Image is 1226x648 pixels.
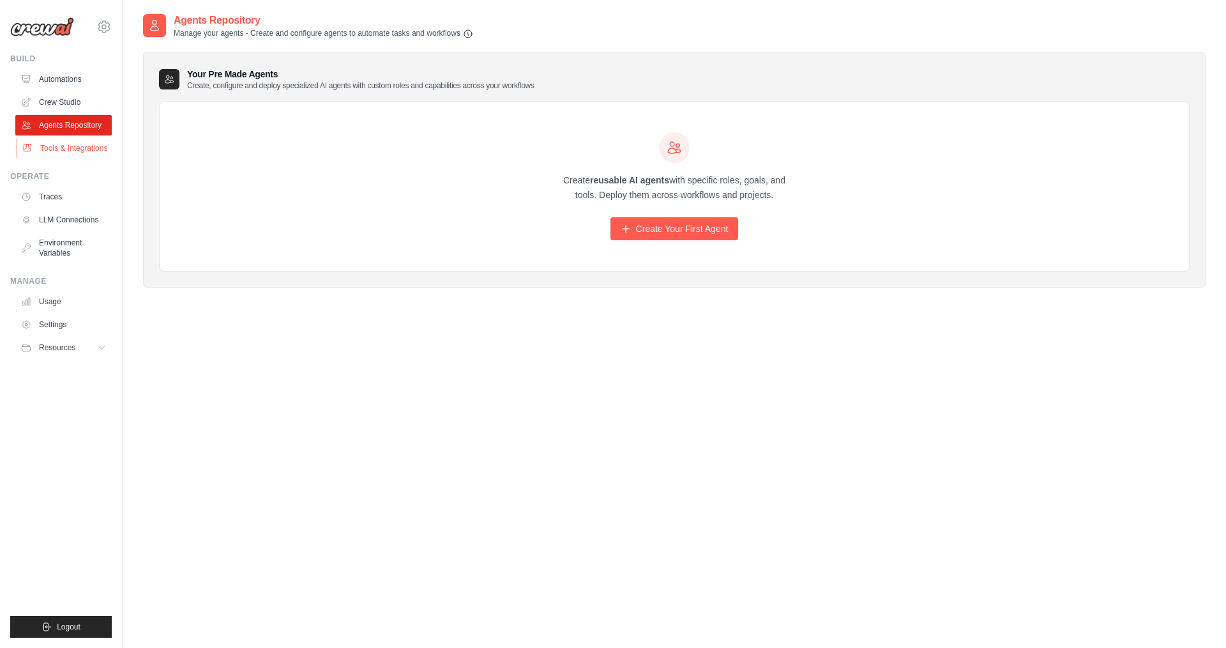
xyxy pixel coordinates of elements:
[610,217,739,240] a: Create Your First Agent
[57,622,80,632] span: Logout
[10,171,112,181] div: Operate
[15,337,112,358] button: Resources
[10,17,74,36] img: Logo
[10,616,112,638] button: Logout
[174,28,473,39] p: Manage your agents - Create and configure agents to automate tasks and workflows
[552,173,797,203] p: Create with specific roles, goals, and tools. Deploy them across workflows and projects.
[15,92,112,112] a: Crew Studio
[590,175,669,185] strong: reusable AI agents
[15,69,112,89] a: Automations
[187,68,534,91] h3: Your Pre Made Agents
[10,276,112,286] div: Manage
[15,115,112,135] a: Agents Repository
[39,343,75,353] span: Resources
[15,314,112,335] a: Settings
[17,138,113,158] a: Tools & Integrations
[15,233,112,263] a: Environment Variables
[15,210,112,230] a: LLM Connections
[174,13,473,28] h2: Agents Repository
[10,54,112,64] div: Build
[187,81,534,91] p: Create, configure and deploy specialized AI agents with custom roles and capabilities across your...
[15,187,112,207] a: Traces
[15,291,112,312] a: Usage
